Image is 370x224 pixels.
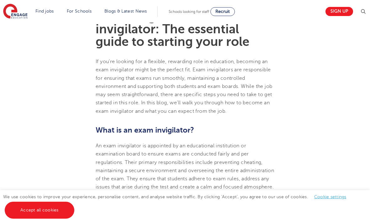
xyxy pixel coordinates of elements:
[35,9,54,14] a: Find jobs
[67,9,92,14] a: For Schools
[5,202,74,219] a: Accept all cookies
[104,9,147,14] a: Blogs & Latest News
[3,4,28,19] img: Engage Education
[325,7,353,16] a: Sign up
[96,10,274,48] h1: Becoming an exam invigilator: The essential guide to starting your role
[96,59,272,114] span: If you’re looking for a flexible, rewarding role in education, becoming an exam invigilator might...
[96,143,274,206] span: An exam invigilator is appointed by an educational institution or examination board to ensure exa...
[210,7,235,16] a: Recruit
[314,194,346,199] a: Cookie settings
[215,9,230,14] span: Recruit
[169,9,209,14] span: Schools looking for staff
[3,194,353,212] span: We use cookies to improve your experience, personalise content, and analyse website traffic. By c...
[96,126,194,134] b: What is an exam invigilator?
